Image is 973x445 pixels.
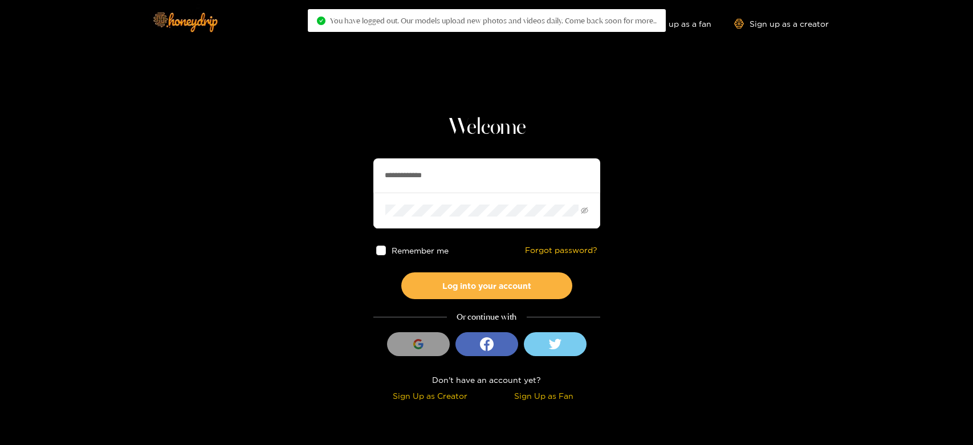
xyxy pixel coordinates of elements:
span: check-circle [317,17,325,25]
a: Sign up as a fan [633,19,711,28]
span: You have logged out. Our models upload new photos and videos daily. Come back soon for more.. [330,16,657,25]
div: Don't have an account yet? [373,373,600,386]
button: Log into your account [401,272,572,299]
div: Sign Up as Creator [376,389,484,402]
div: Or continue with [373,311,600,324]
div: Sign Up as Fan [490,389,597,402]
a: Forgot password? [525,246,597,255]
span: Remember me [391,246,448,255]
h1: Welcome [373,114,600,141]
span: eye-invisible [581,207,588,214]
a: Sign up as a creator [734,19,829,28]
